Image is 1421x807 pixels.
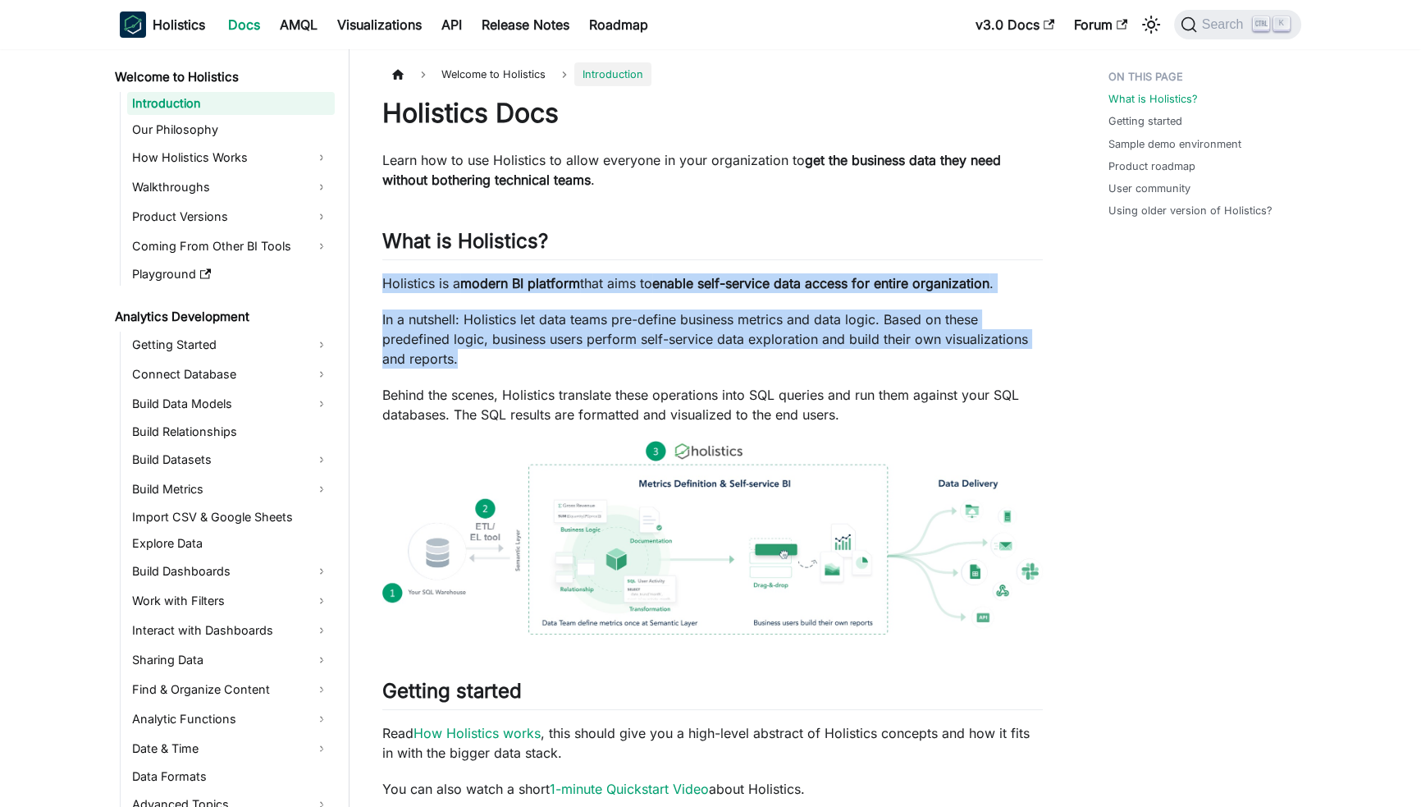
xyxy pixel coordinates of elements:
[382,273,1043,293] p: Holistics is a that aims to .
[127,233,335,259] a: Coming From Other BI Tools
[127,391,335,417] a: Build Data Models
[460,275,580,291] strong: modern BI platform
[270,11,327,38] a: AMQL
[1138,11,1164,38] button: Switch between dark and light mode (currently light mode)
[382,150,1043,190] p: Learn how to use Holistics to allow everyone in your organization to .
[1108,181,1190,196] a: User community
[382,723,1043,763] p: Read , this should give you a high-level abstract of Holistics concepts and how it fits in with t...
[579,11,658,38] a: Roadmap
[1108,158,1195,174] a: Product roadmap
[127,447,335,473] a: Build Datasets
[382,385,1043,424] p: Behind the scenes, Holistics translate these operations into SQL queries and run them against you...
[433,62,554,86] span: Welcome to Holistics
[127,263,335,286] a: Playground
[103,49,350,807] nav: Docs sidebar
[127,420,335,443] a: Build Relationships
[1174,10,1301,39] button: Search (Ctrl+K)
[382,229,1043,260] h2: What is Holistics?
[127,558,335,585] a: Build Dashboards
[127,332,335,358] a: Getting Started
[127,506,335,529] a: Import CSV & Google Sheets
[1108,91,1198,107] a: What is Holistics?
[1108,203,1273,218] a: Using older version of Holistics?
[382,441,1043,635] img: How Holistics fits in your Data Stack
[414,725,541,741] a: How Holistics works
[120,11,146,38] img: Holistics
[127,532,335,555] a: Explore Data
[966,11,1064,38] a: v3.0 Docs
[127,174,335,200] a: Walkthroughs
[127,118,335,141] a: Our Philosophy
[127,476,335,502] a: Build Metrics
[1273,16,1290,31] kbd: K
[382,310,1043,369] p: In a nutshell: Holistics let data teams pre-define business metrics and data logic. Based on thes...
[574,62,651,86] span: Introduction
[652,275,989,291] strong: enable self-service data access for entire organization
[1197,17,1254,32] span: Search
[127,617,335,644] a: Interact with Dashboards
[1108,136,1241,152] a: Sample demo environment
[127,706,335,732] a: Analytic Functions
[382,779,1043,799] p: You can also watch a short about Holistics.
[127,736,335,762] a: Date & Time
[382,62,414,86] a: Home page
[110,305,335,328] a: Analytics Development
[127,588,335,614] a: Work with Filters
[1064,11,1137,38] a: Forum
[127,647,335,673] a: Sharing Data
[382,97,1043,130] h1: Holistics Docs
[127,361,335,387] a: Connect Database
[153,15,205,34] b: Holistics
[472,11,579,38] a: Release Notes
[432,11,472,38] a: API
[218,11,270,38] a: Docs
[1108,113,1182,129] a: Getting started
[327,11,432,38] a: Visualizations
[382,679,1043,710] h2: Getting started
[127,144,335,171] a: How Holistics Works
[382,62,1043,86] nav: Breadcrumbs
[550,781,709,797] a: 1-minute Quickstart Video
[110,66,335,89] a: Welcome to Holistics
[127,765,335,788] a: Data Formats
[127,676,335,703] a: Find & Organize Content
[127,92,335,115] a: Introduction
[120,11,205,38] a: HolisticsHolistics
[127,204,335,230] a: Product Versions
